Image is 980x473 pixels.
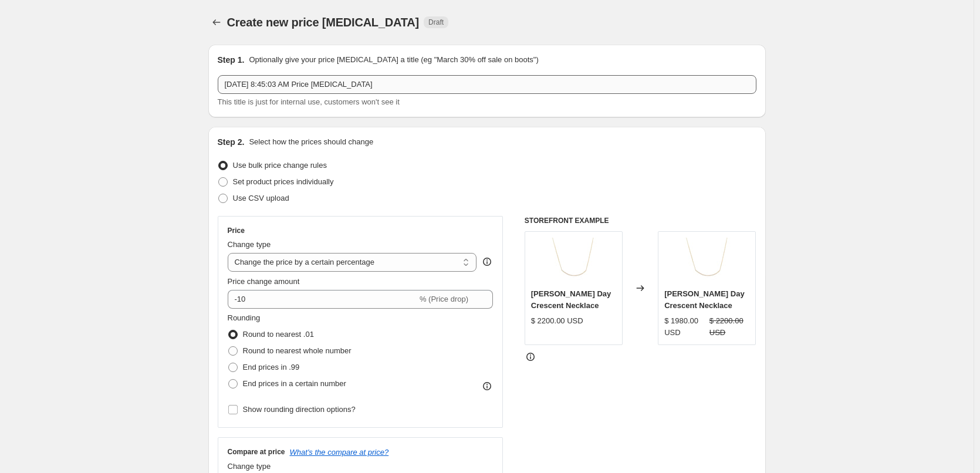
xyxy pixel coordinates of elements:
[243,379,346,388] span: End prices in a certain number
[228,462,271,471] span: Change type
[684,238,731,285] img: crescent-necklace-zofia-day_1024x1024_e42c6ca5-e146-456e-8a76-407a61d10478_80x.jpg
[550,238,597,285] img: crescent-necklace-zofia-day_1024x1024_e42c6ca5-e146-456e-8a76-407a61d10478_80x.jpg
[228,290,417,309] input: -15
[664,289,745,310] span: [PERSON_NAME] Day Crescent Necklace
[243,346,352,355] span: Round to nearest whole number
[531,289,611,310] span: [PERSON_NAME] Day Crescent Necklace
[228,226,245,235] h3: Price
[233,177,334,186] span: Set product prices individually
[218,97,400,106] span: This title is just for internal use, customers won't see it
[243,405,356,414] span: Show rounding direction options?
[228,447,285,457] h3: Compare at price
[208,14,225,31] button: Price change jobs
[228,313,261,322] span: Rounding
[709,315,750,339] strike: $ 2200.00 USD
[218,75,756,94] input: 30% off holiday sale
[228,277,300,286] span: Price change amount
[249,54,538,66] p: Optionally give your price [MEDICAL_DATA] a title (eg "March 30% off sale on boots")
[227,16,420,29] span: Create new price [MEDICAL_DATA]
[531,315,583,327] div: $ 2200.00 USD
[428,18,444,27] span: Draft
[243,363,300,371] span: End prices in .99
[481,256,493,268] div: help
[218,136,245,148] h2: Step 2.
[218,54,245,66] h2: Step 1.
[420,295,468,303] span: % (Price drop)
[664,315,705,339] div: $ 1980.00 USD
[525,216,756,225] h6: STOREFRONT EXAMPLE
[228,240,271,249] span: Change type
[233,161,327,170] span: Use bulk price change rules
[249,136,373,148] p: Select how the prices should change
[233,194,289,202] span: Use CSV upload
[290,448,389,457] button: What's the compare at price?
[243,330,314,339] span: Round to nearest .01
